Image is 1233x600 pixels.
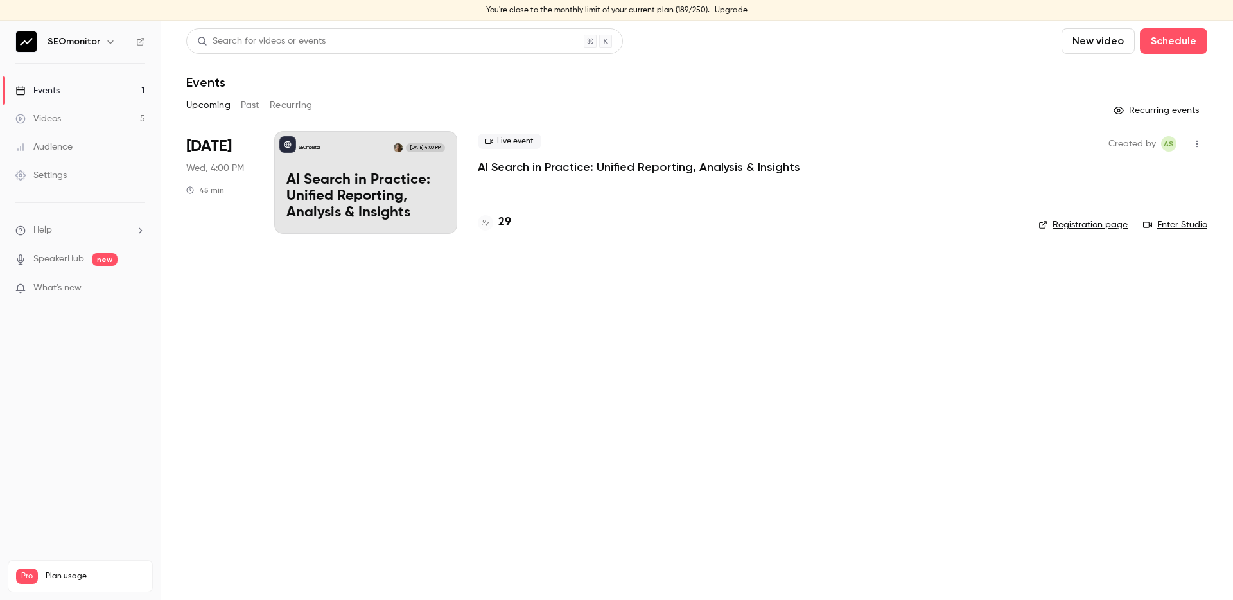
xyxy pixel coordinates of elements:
h4: 29 [498,214,511,231]
span: [DATE] 4:00 PM [406,143,444,152]
button: Past [241,95,259,116]
button: Recurring [270,95,313,116]
a: AI Search in Practice: Unified Reporting, Analysis & Insights [478,159,800,175]
a: 29 [478,214,511,231]
div: Audience [15,141,73,154]
span: Pro [16,569,38,584]
h6: SEOmonitor [48,35,100,48]
span: Anastasiia Shpitko [1161,136,1176,152]
li: help-dropdown-opener [15,224,145,237]
div: Oct 8 Wed, 4:00 PM (Europe/Prague) [186,131,254,234]
img: SEOmonitor [16,31,37,52]
button: Schedule [1140,28,1207,54]
img: Anastasiia Shpitko [394,143,403,152]
span: Help [33,224,52,237]
span: [DATE] [186,136,232,157]
a: SpeakerHub [33,252,84,266]
span: What's new [33,281,82,295]
span: new [92,253,118,266]
div: Videos [15,112,61,125]
p: SEOmonitor [299,145,320,151]
div: Events [15,84,60,97]
iframe: Noticeable Trigger [130,283,145,294]
span: Created by [1108,136,1156,152]
div: 45 min [186,185,224,195]
a: Enter Studio [1143,218,1207,231]
p: AI Search in Practice: Unified Reporting, Analysis & Insights [286,172,445,222]
a: Registration page [1038,218,1128,231]
span: Live event [478,134,541,149]
a: Upgrade [715,5,748,15]
div: Settings [15,169,67,182]
div: Search for videos or events [197,35,326,48]
a: AI Search in Practice: Unified Reporting, Analysis & Insights SEOmonitorAnastasiia Shpitko[DATE] ... [274,131,457,234]
button: Recurring events [1108,100,1207,121]
span: Wed, 4:00 PM [186,162,244,175]
h1: Events [186,75,225,90]
button: Upcoming [186,95,231,116]
span: Plan usage [46,571,144,581]
span: AS [1164,136,1174,152]
button: New video [1062,28,1135,54]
